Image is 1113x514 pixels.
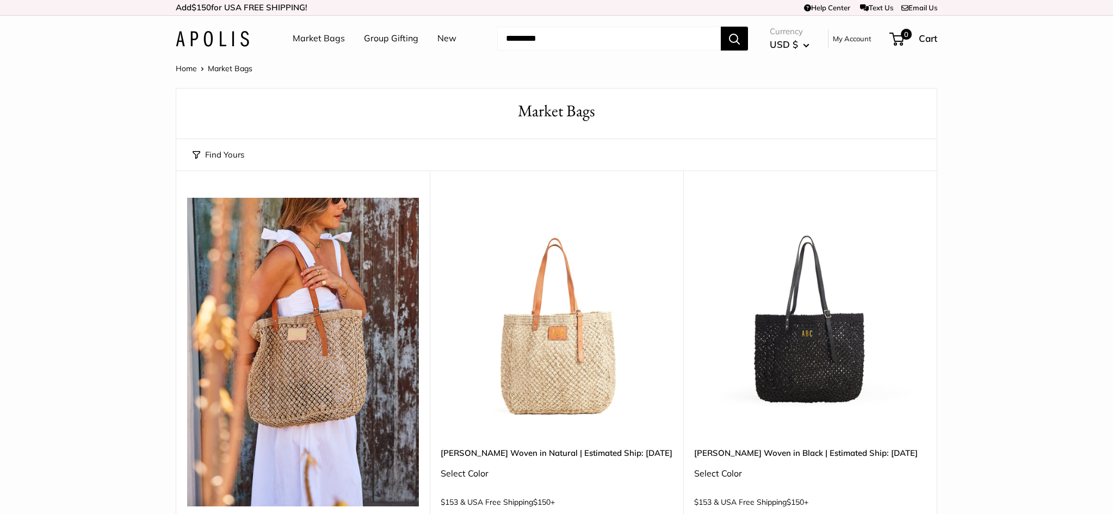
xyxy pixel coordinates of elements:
[714,498,808,506] span: & USA Free Shipping +
[901,29,912,40] span: 0
[770,39,798,50] span: USD $
[787,497,804,507] span: $150
[293,30,345,47] a: Market Bags
[437,30,456,47] a: New
[721,27,748,51] button: Search
[193,99,920,123] h1: Market Bags
[694,466,926,482] div: Select Color
[770,24,809,39] span: Currency
[176,61,252,76] nav: Breadcrumb
[770,36,809,53] button: USD $
[891,30,937,47] a: 0 Cart
[364,30,418,47] a: Group Gifting
[193,147,244,162] button: Find Yours
[694,198,926,429] a: Mercado Woven in Black | Estimated Ship: Oct. 19thMercado Woven in Black | Estimated Ship: Oct. 19th
[441,466,672,482] div: Select Color
[694,198,926,429] img: Mercado Woven in Black | Estimated Ship: Oct. 19th
[804,3,850,12] a: Help Center
[919,33,937,44] span: Cart
[208,64,252,73] span: Market Bags
[441,198,672,429] img: Mercado Woven in Natural | Estimated Ship: Oct. 19th
[191,2,211,12] span: $150
[460,498,555,506] span: & USA Free Shipping +
[901,3,937,12] a: Email Us
[176,64,197,73] a: Home
[497,27,721,51] input: Search...
[187,198,419,506] img: Mercado Woven — Handwoven from 100% golden jute by artisan women taking over 20 hours to craft.
[533,497,551,507] span: $150
[441,198,672,429] a: Mercado Woven in Natural | Estimated Ship: Oct. 19thMercado Woven in Natural | Estimated Ship: Oc...
[441,497,458,507] span: $153
[860,3,893,12] a: Text Us
[694,447,926,459] a: [PERSON_NAME] Woven in Black | Estimated Ship: [DATE]
[694,497,712,507] span: $153
[833,32,871,45] a: My Account
[176,31,249,47] img: Apolis
[441,447,672,459] a: [PERSON_NAME] Woven in Natural | Estimated Ship: [DATE]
